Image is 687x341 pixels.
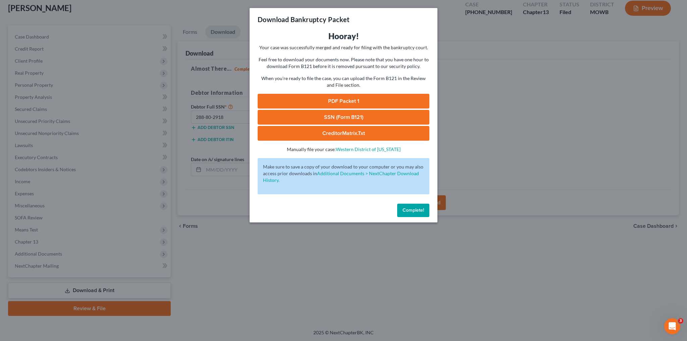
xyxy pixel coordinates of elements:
p: Feel free to download your documents now. Please note that you have one hour to download Form B12... [258,56,429,70]
a: PDF Packet 1 [258,94,429,109]
span: 3 [678,318,683,324]
a: SSN (Form B121) [258,110,429,125]
iframe: Intercom live chat [664,318,680,334]
p: When you're ready to file the case, you can upload the Form B121 in the Review and File section. [258,75,429,88]
h3: Download Bankruptcy Packet [258,15,350,24]
a: Additional Documents > NextChapter Download History. [263,170,419,183]
p: Your case was successfully merged and ready for filing with the bankruptcy court. [258,44,429,51]
a: CreditorMatrix.txt [258,126,429,141]
h3: Hooray! [258,31,429,42]
a: Western District of [US_STATE] [336,146,401,152]
p: Make sure to save a copy of your download to your computer or you may also access prior downloads in [263,163,424,184]
button: Complete! [397,204,429,217]
span: Complete! [403,207,424,213]
p: Manually file your case: [258,146,429,153]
